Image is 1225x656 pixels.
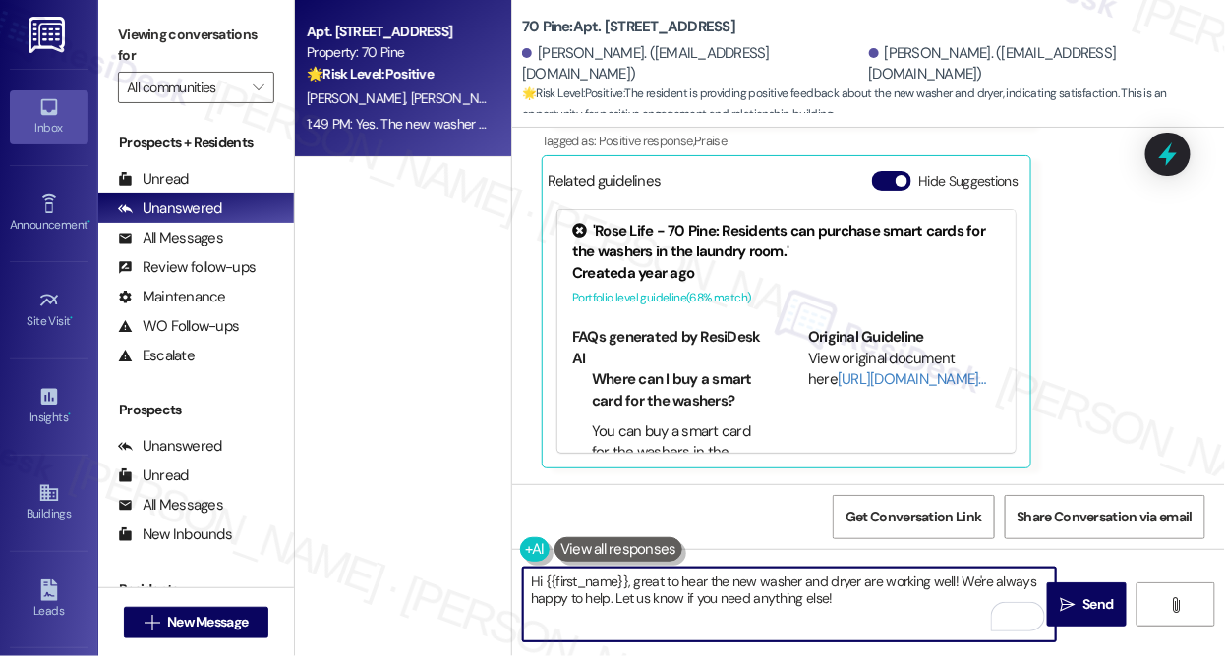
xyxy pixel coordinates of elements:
span: • [71,311,74,325]
div: Prospects [98,400,294,420]
label: Viewing conversations for [118,20,274,72]
input: All communities [127,72,243,103]
span: [PERSON_NAME] [411,89,509,107]
div: Review follow-ups [118,257,256,278]
span: Send [1082,594,1113,615]
span: Praise [694,133,727,149]
span: : The resident is providing positive feedback about the new washer and dryer, indicating satisfac... [522,83,1225,126]
i:  [1060,597,1075,613]
li: You can buy a smart card for the washers in the laundry room. [592,421,765,484]
div: Maintenance [118,287,226,307]
span: Share Conversation via email [1018,507,1193,527]
div: Escalate [118,346,195,366]
label: Hide Suggestions [919,171,1019,191]
img: ResiDesk Logo [29,17,69,53]
div: [PERSON_NAME]. ([EMAIL_ADDRESS][DOMAIN_NAME]) [869,43,1211,85]
span: New Message [167,612,248,632]
div: Unanswered [118,436,222,457]
div: Residents [98,579,294,600]
b: 70 Pine: Apt. [STREET_ADDRESS] [522,17,735,37]
span: Positive response , [599,133,694,149]
strong: 🌟 Risk Level: Positive [522,85,623,101]
i:  [1168,597,1183,613]
button: Get Conversation Link [833,495,994,539]
div: Prospects + Residents [98,133,294,153]
b: Original Guideline [808,327,924,347]
div: Unread [118,465,189,486]
a: Site Visit • [10,284,88,337]
button: New Message [124,607,269,638]
div: Tagged as: [542,127,1031,155]
div: Created a year ago [572,263,1001,284]
div: All Messages [118,228,223,248]
button: Send [1047,582,1127,627]
a: [URL][DOMAIN_NAME]… [838,369,986,389]
li: Where can I buy a smart card for the washers? [592,369,765,411]
div: Unread [118,169,189,190]
div: New Inbounds [118,524,232,545]
div: 'Rose Life - 70 Pine: Residents can purchase smart cards for the washers in the laundry room.' [572,221,1001,263]
div: Unanswered [118,198,222,219]
div: View original document here [808,349,1001,391]
div: [PERSON_NAME]. ([EMAIL_ADDRESS][DOMAIN_NAME]) [522,43,864,85]
a: Insights • [10,380,88,433]
span: Get Conversation Link [846,507,981,527]
strong: 🌟 Risk Level: Positive [307,65,434,82]
span: • [68,408,71,421]
span: • [87,215,90,229]
a: Leads [10,574,88,627]
textarea: To enrich screen reader interactions, please activate Accessibility in Grammarly extension settings [523,568,1056,641]
div: WO Follow-ups [118,316,239,337]
a: Buildings [10,476,88,529]
b: FAQs generated by ResiDesk AI [572,327,761,367]
div: Portfolio level guideline ( 68 % match) [572,288,1001,308]
button: Share Conversation via email [1005,495,1205,539]
div: Property: 70 Pine [307,42,489,63]
div: All Messages [118,495,223,516]
span: [PERSON_NAME] [307,89,411,107]
div: 1:49 PM: Yes. The new washer and dryer work great [307,115,599,133]
a: Inbox [10,90,88,143]
i:  [145,615,159,630]
div: Related guidelines [548,171,662,199]
i:  [253,80,263,95]
div: Apt. [STREET_ADDRESS] [307,22,489,42]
